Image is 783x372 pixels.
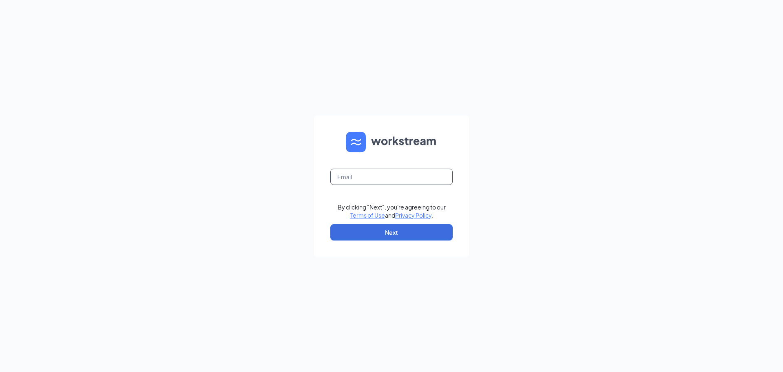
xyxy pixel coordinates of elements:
[350,212,385,219] a: Terms of Use
[330,224,453,241] button: Next
[395,212,431,219] a: Privacy Policy
[346,132,437,152] img: WS logo and Workstream text
[338,203,446,219] div: By clicking "Next", you're agreeing to our and .
[330,169,453,185] input: Email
